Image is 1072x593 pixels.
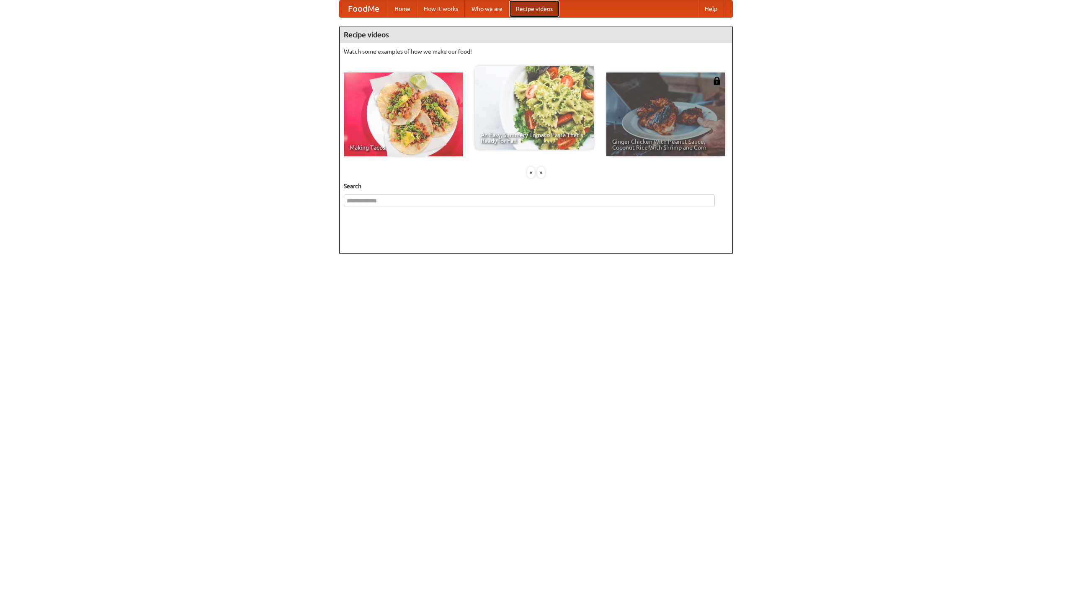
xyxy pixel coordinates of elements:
p: Watch some examples of how we make our food! [344,47,728,56]
span: An Easy, Summery Tomato Pasta That's Ready for Fall [481,132,588,144]
div: « [527,167,535,178]
div: » [537,167,545,178]
h4: Recipe videos [340,26,732,43]
a: Who we are [465,0,509,17]
img: 483408.png [713,77,721,85]
a: Help [698,0,724,17]
a: Making Tacos [344,73,463,156]
span: Making Tacos [350,145,457,150]
h5: Search [344,182,728,190]
a: FoodMe [340,0,388,17]
a: How it works [417,0,465,17]
a: Recipe videos [509,0,559,17]
a: An Easy, Summery Tomato Pasta That's Ready for Fall [475,66,594,150]
a: Home [388,0,417,17]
